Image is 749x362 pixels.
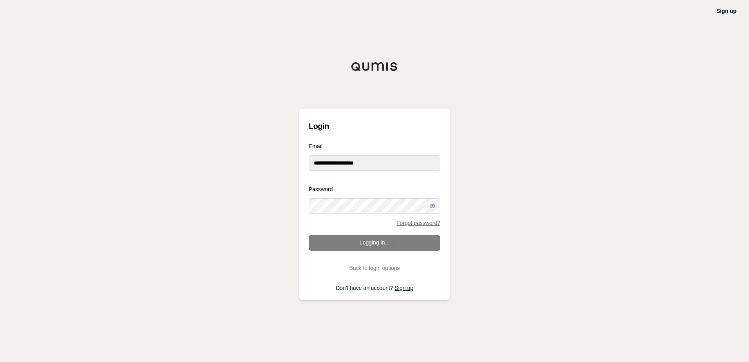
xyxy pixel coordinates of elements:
[309,118,440,134] h3: Login
[716,8,736,14] a: Sign up
[309,260,440,276] button: Back to login options
[396,220,440,226] a: Forgot password?
[309,143,440,149] label: Email
[309,285,440,291] p: Don't have an account?
[309,186,440,192] label: Password
[351,62,398,71] img: Qumis
[395,285,413,291] a: Sign up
